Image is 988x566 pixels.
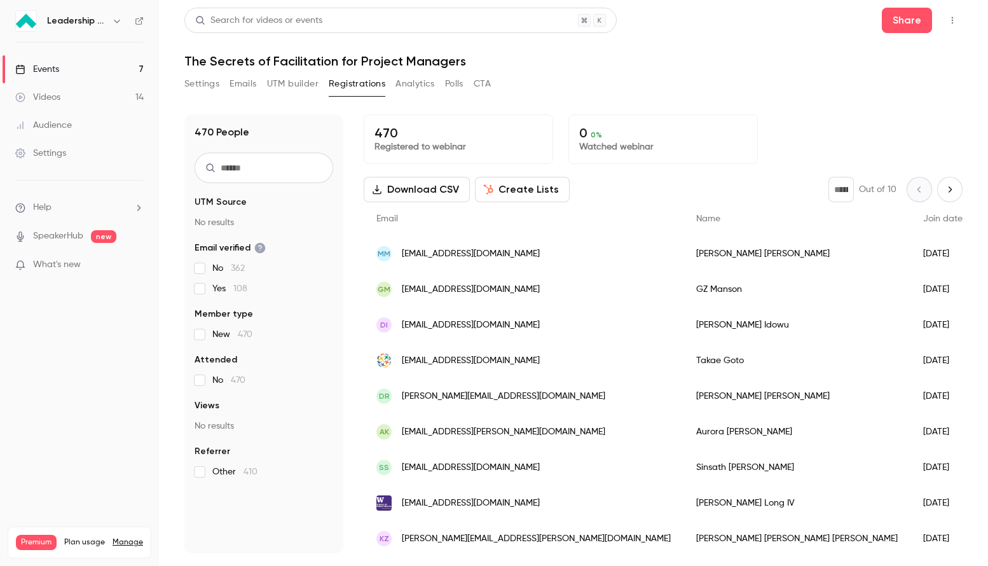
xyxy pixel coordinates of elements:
[683,485,910,521] div: [PERSON_NAME] Long IV
[579,141,747,153] p: Watched webinar
[402,319,540,332] span: [EMAIL_ADDRESS][DOMAIN_NAME]
[195,399,219,412] span: Views
[233,284,247,293] span: 108
[683,307,910,343] div: [PERSON_NAME] Idowu
[15,91,60,104] div: Videos
[402,247,540,261] span: [EMAIL_ADDRESS][DOMAIN_NAME]
[15,201,144,214] li: help-dropdown-opener
[379,462,389,473] span: SS
[910,343,975,378] div: [DATE]
[402,425,605,439] span: [EMAIL_ADDRESS][PERSON_NAME][DOMAIN_NAME]
[238,330,252,339] span: 470
[195,196,247,209] span: UTM Source
[195,196,333,478] section: facet-groups
[267,74,319,94] button: UTM builder
[402,283,540,296] span: [EMAIL_ADDRESS][DOMAIN_NAME]
[579,125,747,141] p: 0
[402,354,540,368] span: [EMAIL_ADDRESS][DOMAIN_NAME]
[376,353,392,368] img: globalpeace.org
[33,201,51,214] span: Help
[910,307,975,343] div: [DATE]
[910,272,975,307] div: [DATE]
[402,497,540,510] span: [EMAIL_ADDRESS][DOMAIN_NAME]
[212,374,245,387] span: No
[937,177,963,202] button: Next page
[212,282,247,295] span: Yes
[475,177,570,202] button: Create Lists
[16,11,36,31] img: Leadership Strategies - 2025 Webinars
[33,258,81,272] span: What's new
[212,466,257,478] span: Other
[910,450,975,485] div: [DATE]
[195,242,266,254] span: Email verified
[33,230,83,243] a: SpeakerHub
[195,308,253,321] span: Member type
[195,445,230,458] span: Referrer
[47,15,107,27] h6: Leadership Strategies - 2025 Webinars
[231,264,245,273] span: 362
[395,74,435,94] button: Analytics
[696,214,720,223] span: Name
[16,535,57,550] span: Premium
[378,248,390,259] span: MM
[244,467,257,476] span: 410
[15,147,66,160] div: Settings
[923,214,963,223] span: Join date
[91,230,116,243] span: new
[683,343,910,378] div: Takae Goto
[212,262,245,275] span: No
[364,177,470,202] button: Download CSV
[683,450,910,485] div: Sinsath [PERSON_NAME]
[15,63,59,76] div: Events
[910,378,975,414] div: [DATE]
[195,354,237,366] span: Attended
[683,236,910,272] div: [PERSON_NAME] [PERSON_NAME]
[195,420,333,432] p: No results
[859,183,896,196] p: Out of 10
[184,74,219,94] button: Settings
[376,495,392,511] img: uw.edu
[402,461,540,474] span: [EMAIL_ADDRESS][DOMAIN_NAME]
[231,376,245,385] span: 470
[910,485,975,521] div: [DATE]
[910,414,975,450] div: [DATE]
[230,74,256,94] button: Emails
[195,216,333,229] p: No results
[445,74,463,94] button: Polls
[64,537,105,548] span: Plan usage
[910,236,975,272] div: [DATE]
[474,74,491,94] button: CTA
[882,8,932,33] button: Share
[376,214,398,223] span: Email
[683,521,910,556] div: [PERSON_NAME] [PERSON_NAME] [PERSON_NAME]
[910,521,975,556] div: [DATE]
[591,130,602,139] span: 0 %
[683,414,910,450] div: Aurora [PERSON_NAME]
[380,319,388,331] span: DI
[195,125,249,140] h1: 470 People
[380,426,389,438] span: AK
[402,532,671,546] span: [PERSON_NAME][EMAIL_ADDRESS][PERSON_NAME][DOMAIN_NAME]
[329,74,385,94] button: Registrations
[374,141,542,153] p: Registered to webinar
[379,390,390,402] span: DR
[113,537,143,548] a: Manage
[683,272,910,307] div: GZ Manson
[184,53,963,69] h1: The Secrets of Facilitation for Project Managers
[15,119,72,132] div: Audience
[402,390,605,403] span: [PERSON_NAME][EMAIL_ADDRESS][DOMAIN_NAME]
[378,284,390,295] span: GM
[374,125,542,141] p: 470
[380,533,389,544] span: KZ
[195,14,322,27] div: Search for videos or events
[683,378,910,414] div: [PERSON_NAME] [PERSON_NAME]
[212,328,252,341] span: New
